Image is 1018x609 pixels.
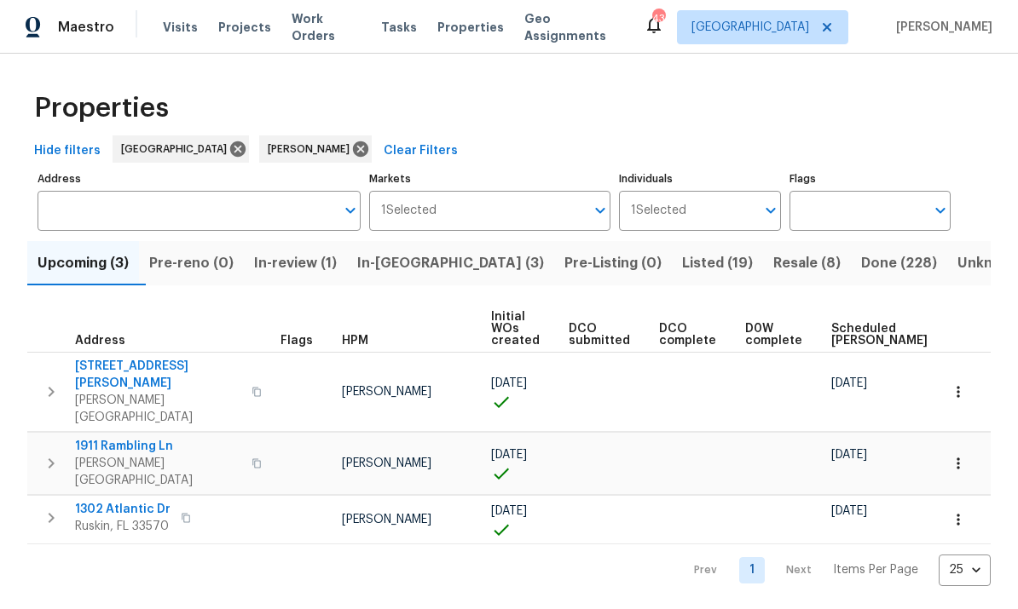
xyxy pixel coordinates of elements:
[27,135,107,167] button: Hide filters
[491,377,527,389] span: [DATE]
[524,10,623,44] span: Geo Assignments
[759,198,783,222] button: Open
[831,449,867,461] span: [DATE]
[75,335,125,347] span: Address
[113,135,249,163] div: [GEOGRAPHIC_DATA]
[588,198,612,222] button: Open
[342,514,431,526] span: [PERSON_NAME]
[292,10,361,44] span: Work Orders
[218,19,271,36] span: Projects
[342,386,431,398] span: [PERSON_NAME]
[338,198,362,222] button: Open
[691,19,809,36] span: [GEOGRAPHIC_DATA]
[491,449,527,461] span: [DATE]
[121,141,234,158] span: [GEOGRAPHIC_DATA]
[831,377,867,389] span: [DATE]
[861,251,937,275] span: Done (228)
[34,100,169,117] span: Properties
[491,311,540,347] span: Initial WOs created
[75,518,171,535] span: Ruskin, FL 33570
[381,21,417,33] span: Tasks
[38,251,129,275] span: Upcoming (3)
[569,323,630,347] span: DCO submitted
[75,438,241,455] span: 1911 Rambling Ln
[928,198,952,222] button: Open
[773,251,841,275] span: Resale (8)
[377,135,465,167] button: Clear Filters
[939,548,991,592] div: 25
[268,141,356,158] span: [PERSON_NAME]
[659,323,716,347] span: DCO complete
[149,251,234,275] span: Pre-reno (0)
[342,457,431,469] span: [PERSON_NAME]
[381,204,437,218] span: 1 Selected
[75,501,171,518] span: 1302 Atlantic Dr
[491,505,527,517] span: [DATE]
[652,10,664,27] div: 43
[631,204,686,218] span: 1 Selected
[369,174,611,184] label: Markets
[75,455,241,489] span: [PERSON_NAME][GEOGRAPHIC_DATA]
[739,557,765,583] a: Goto page 1
[281,335,313,347] span: Flags
[163,19,198,36] span: Visits
[619,174,780,184] label: Individuals
[745,323,802,347] span: D0W complete
[342,335,368,347] span: HPM
[384,141,458,162] span: Clear Filters
[75,392,241,426] span: [PERSON_NAME][GEOGRAPHIC_DATA]
[831,505,867,517] span: [DATE]
[833,561,918,578] p: Items Per Page
[75,358,241,392] span: [STREET_ADDRESS][PERSON_NAME]
[38,174,361,184] label: Address
[682,251,753,275] span: Listed (19)
[259,135,372,163] div: [PERSON_NAME]
[254,251,337,275] span: In-review (1)
[34,141,101,162] span: Hide filters
[58,19,114,36] span: Maestro
[678,554,991,586] nav: Pagination Navigation
[889,19,992,36] span: [PERSON_NAME]
[357,251,544,275] span: In-[GEOGRAPHIC_DATA] (3)
[831,323,928,347] span: Scheduled [PERSON_NAME]
[790,174,951,184] label: Flags
[437,19,504,36] span: Properties
[564,251,662,275] span: Pre-Listing (0)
